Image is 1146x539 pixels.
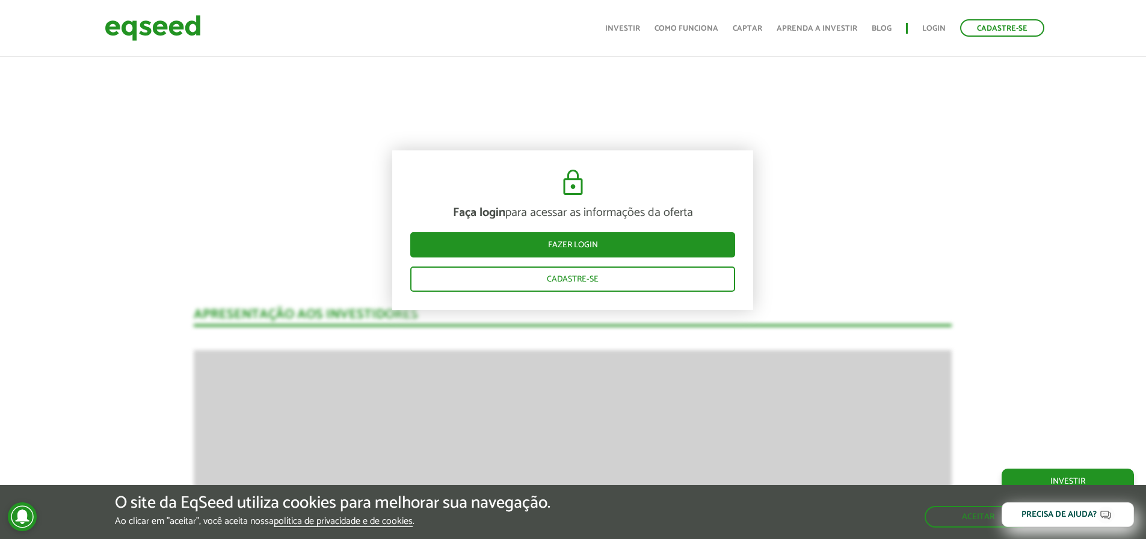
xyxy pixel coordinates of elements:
[872,25,892,32] a: Blog
[410,266,735,292] a: Cadastre-se
[922,25,946,32] a: Login
[105,12,201,44] img: EqSeed
[274,517,413,527] a: política de privacidade e de cookies
[605,25,640,32] a: Investir
[115,494,550,513] h5: O site da EqSeed utiliza cookies para melhorar sua navegação.
[655,25,718,32] a: Como funciona
[410,206,735,220] p: para acessar as informações da oferta
[453,203,505,223] strong: Faça login
[777,25,857,32] a: Aprenda a investir
[558,168,588,197] img: cadeado.svg
[960,19,1044,37] a: Cadastre-se
[925,506,1032,528] button: Aceitar
[410,232,735,257] a: Fazer login
[733,25,762,32] a: Captar
[1002,469,1134,494] a: Investir
[115,516,550,527] p: Ao clicar em "aceitar", você aceita nossa .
